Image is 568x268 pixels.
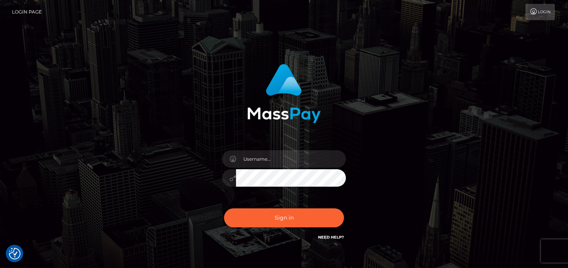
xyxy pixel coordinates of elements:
[236,150,346,168] input: Username...
[9,248,21,259] button: Consent Preferences
[9,248,21,259] img: Revisit consent button
[12,4,42,20] a: Login Page
[224,208,344,227] button: Sign in
[525,4,555,20] a: Login
[247,64,321,123] img: MassPay Login
[318,235,344,240] a: Need Help?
